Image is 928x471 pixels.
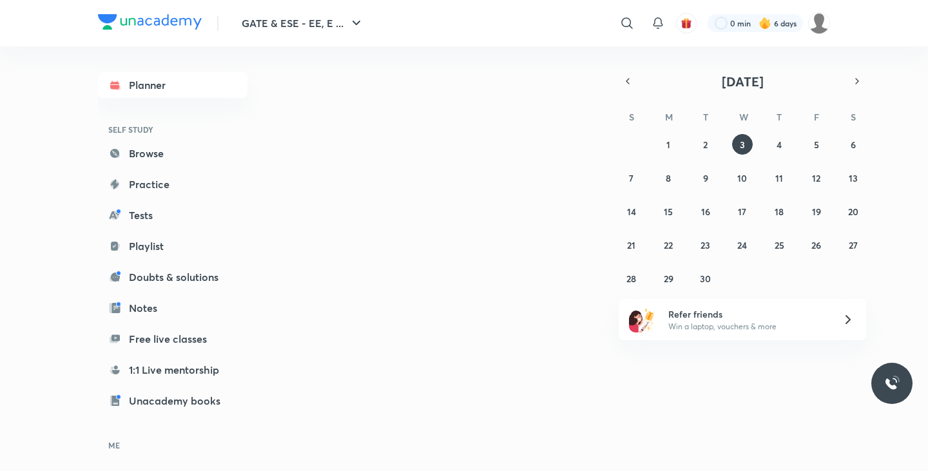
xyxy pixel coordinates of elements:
a: Planner [98,72,247,98]
button: September 24, 2025 [732,235,753,255]
abbr: September 22, 2025 [664,239,673,251]
abbr: September 20, 2025 [848,206,858,218]
button: September 10, 2025 [732,168,753,188]
abbr: Friday [814,111,819,123]
abbr: September 6, 2025 [851,139,856,151]
button: September 23, 2025 [695,235,716,255]
abbr: September 5, 2025 [814,139,819,151]
abbr: September 15, 2025 [664,206,673,218]
abbr: September 9, 2025 [703,172,708,184]
abbr: September 21, 2025 [627,239,635,251]
abbr: Tuesday [703,111,708,123]
button: September 17, 2025 [732,201,753,222]
img: Company Logo [98,14,202,30]
button: September 26, 2025 [806,235,827,255]
abbr: September 14, 2025 [627,206,636,218]
h6: ME [98,434,247,456]
abbr: September 4, 2025 [777,139,782,151]
button: avatar [676,13,697,34]
button: September 25, 2025 [769,235,789,255]
abbr: September 17, 2025 [738,206,746,218]
abbr: September 8, 2025 [666,172,671,184]
button: September 28, 2025 [621,268,642,289]
abbr: Wednesday [739,111,748,123]
button: September 14, 2025 [621,201,642,222]
button: September 22, 2025 [658,235,679,255]
img: ttu [884,376,900,391]
button: September 20, 2025 [843,201,864,222]
button: September 13, 2025 [843,168,864,188]
abbr: September 10, 2025 [737,172,747,184]
a: Company Logo [98,14,202,33]
button: September 3, 2025 [732,134,753,155]
p: Win a laptop, vouchers & more [668,321,827,332]
abbr: Saturday [851,111,856,123]
a: Practice [98,171,247,197]
a: Playlist [98,233,247,259]
h6: SELF STUDY [98,119,247,140]
button: September 27, 2025 [843,235,864,255]
button: September 5, 2025 [806,134,827,155]
abbr: Sunday [629,111,634,123]
abbr: September 23, 2025 [701,239,710,251]
button: September 1, 2025 [658,134,679,155]
button: September 29, 2025 [658,268,679,289]
a: Notes [98,295,247,321]
img: Tarun Kumar [808,12,830,34]
abbr: September 3, 2025 [740,139,745,151]
button: September 16, 2025 [695,201,716,222]
button: September 9, 2025 [695,168,716,188]
button: September 12, 2025 [806,168,827,188]
button: September 2, 2025 [695,134,716,155]
a: Browse [98,140,247,166]
abbr: September 25, 2025 [775,239,784,251]
abbr: September 30, 2025 [700,273,711,285]
img: streak [759,17,771,30]
abbr: September 24, 2025 [737,239,747,251]
h6: Refer friends [668,307,827,321]
button: [DATE] [637,72,848,90]
a: Tests [98,202,247,228]
abbr: Thursday [777,111,782,123]
a: 1:1 Live mentorship [98,357,247,383]
button: September 15, 2025 [658,201,679,222]
button: September 21, 2025 [621,235,642,255]
button: September 19, 2025 [806,201,827,222]
abbr: September 16, 2025 [701,206,710,218]
a: Doubts & solutions [98,264,247,290]
abbr: Monday [665,111,673,123]
a: Unacademy books [98,388,247,414]
button: September 7, 2025 [621,168,642,188]
abbr: September 2, 2025 [703,139,708,151]
abbr: September 18, 2025 [775,206,784,218]
button: September 30, 2025 [695,268,716,289]
abbr: September 28, 2025 [626,273,636,285]
abbr: September 26, 2025 [811,239,821,251]
a: Free live classes [98,326,247,352]
button: September 18, 2025 [769,201,789,222]
abbr: September 27, 2025 [849,239,858,251]
button: September 4, 2025 [769,134,789,155]
abbr: September 7, 2025 [629,172,633,184]
abbr: September 12, 2025 [812,172,820,184]
img: referral [629,307,655,332]
abbr: September 29, 2025 [664,273,673,285]
button: September 6, 2025 [843,134,864,155]
abbr: September 19, 2025 [812,206,821,218]
abbr: September 13, 2025 [849,172,858,184]
img: avatar [681,17,692,29]
abbr: September 11, 2025 [775,172,783,184]
span: [DATE] [722,73,764,90]
button: September 8, 2025 [658,168,679,188]
button: GATE & ESE - EE, E ... [234,10,372,36]
button: September 11, 2025 [769,168,789,188]
abbr: September 1, 2025 [666,139,670,151]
